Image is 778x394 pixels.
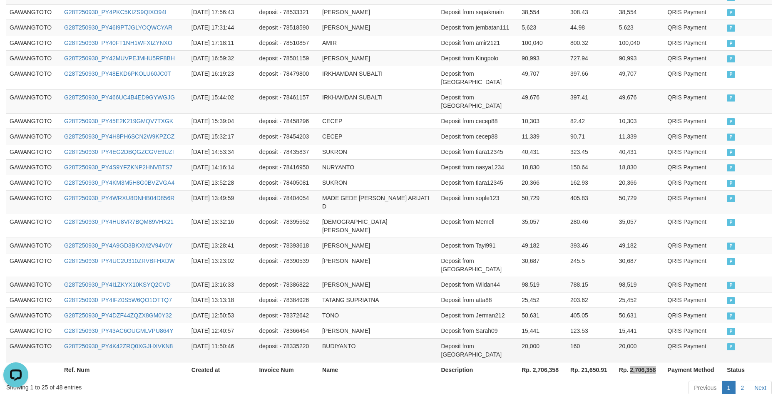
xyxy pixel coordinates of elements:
[616,277,664,292] td: 98,519
[567,66,616,89] td: 397.66
[6,277,61,292] td: GAWANGTOTO
[727,40,735,47] span: PAID
[616,190,664,214] td: 50,729
[616,323,664,338] td: 15,441
[188,129,256,144] td: [DATE] 15:32:17
[518,323,567,338] td: 15,441
[437,50,518,66] td: Deposit from Kingpolo
[188,159,256,175] td: [DATE] 14:16:14
[256,362,319,377] th: Invoice Num
[727,219,735,226] span: PAID
[664,238,724,253] td: QRIS Payment
[256,4,319,20] td: deposit - 78533321
[518,159,567,175] td: 18,830
[6,20,61,35] td: GAWANGTOTO
[319,66,437,89] td: IRKHAMDAN SUBALTI
[567,50,616,66] td: 727.94
[64,281,171,288] a: G28T250930_PY4I1ZKYX10KSYQ2CVD
[518,362,567,377] th: Rp. 2,706,358
[616,292,664,307] td: 25,452
[616,362,664,377] th: Rp. 2,706,358
[664,277,724,292] td: QRIS Payment
[727,258,735,265] span: PAID
[319,307,437,323] td: TONO
[6,190,61,214] td: GAWANGTOTO
[6,307,61,323] td: GAWANGTOTO
[616,50,664,66] td: 90,993
[319,175,437,190] td: SUKRON
[319,20,437,35] td: [PERSON_NAME]
[188,323,256,338] td: [DATE] 12:40:57
[437,238,518,253] td: Deposit from Tayi991
[61,362,188,377] th: Ref. Num
[518,277,567,292] td: 98,519
[64,70,171,77] a: G28T250930_PY48EKD6PKOLU60JC0T
[64,179,174,186] a: G28T250930_PY4KM3M5H8G0BVZVGA4
[188,4,256,20] td: [DATE] 17:56:43
[319,253,437,277] td: [PERSON_NAME]
[723,362,772,377] th: Status
[6,238,61,253] td: GAWANGTOTO
[319,238,437,253] td: [PERSON_NAME]
[188,144,256,159] td: [DATE] 14:53:34
[727,164,735,171] span: PAID
[664,66,724,89] td: QRIS Payment
[437,66,518,89] td: Deposit from [GEOGRAPHIC_DATA]
[437,307,518,323] td: Deposit from Jerman212
[6,35,61,50] td: GAWANGTOTO
[64,327,174,334] a: G28T250930_PY43AC6OUGMLVPU864Y
[727,134,735,141] span: PAID
[437,4,518,20] td: Deposit from sepakmain
[567,214,616,238] td: 280.46
[567,307,616,323] td: 405.05
[188,277,256,292] td: [DATE] 13:16:33
[437,89,518,113] td: Deposit from [GEOGRAPHIC_DATA]
[518,4,567,20] td: 38,554
[727,328,735,335] span: PAID
[256,253,319,277] td: deposit - 78390539
[64,40,172,46] a: G28T250930_PY40FT1NH1WFXIZYNXO
[64,312,172,319] a: G28T250930_PY4DZF44ZQZX8GM0Y32
[518,66,567,89] td: 49,707
[727,118,735,125] span: PAID
[616,144,664,159] td: 40,431
[616,175,664,190] td: 20,366
[319,338,437,362] td: BUDIYANTO
[518,89,567,113] td: 49,676
[567,4,616,20] td: 308.43
[188,292,256,307] td: [DATE] 13:13:18
[616,338,664,362] td: 20,000
[518,253,567,277] td: 30,687
[727,71,735,78] span: PAID
[616,214,664,238] td: 35,057
[664,4,724,20] td: QRIS Payment
[188,50,256,66] td: [DATE] 16:59:32
[567,89,616,113] td: 397.41
[727,55,735,62] span: PAID
[616,89,664,113] td: 49,676
[256,89,319,113] td: deposit - 78461157
[6,214,61,238] td: GAWANGTOTO
[437,35,518,50] td: Deposit from amir2121
[437,20,518,35] td: Deposit from jembatan111
[616,35,664,50] td: 100,040
[319,323,437,338] td: [PERSON_NAME]
[256,20,319,35] td: deposit - 78518590
[616,253,664,277] td: 30,687
[64,258,175,264] a: G28T250930_PY4UC2U310ZRVBFHXDW
[518,214,567,238] td: 35,057
[727,9,735,16] span: PAID
[616,159,664,175] td: 18,830
[64,9,167,15] a: G28T250930_PY4PKC5KIZS9QIXO94I
[616,129,664,144] td: 11,339
[64,195,174,201] a: G28T250930_PY4WRXU8DNHB04D856R
[256,35,319,50] td: deposit - 78510857
[6,89,61,113] td: GAWANGTOTO
[64,55,175,62] a: G28T250930_PY42MUVPEJMHU5RF8BH
[664,129,724,144] td: QRIS Payment
[567,159,616,175] td: 150.64
[256,214,319,238] td: deposit - 78395552
[319,190,437,214] td: MADE GEDE [PERSON_NAME] ARIJATI D
[616,113,664,129] td: 10,303
[6,292,61,307] td: GAWANGTOTO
